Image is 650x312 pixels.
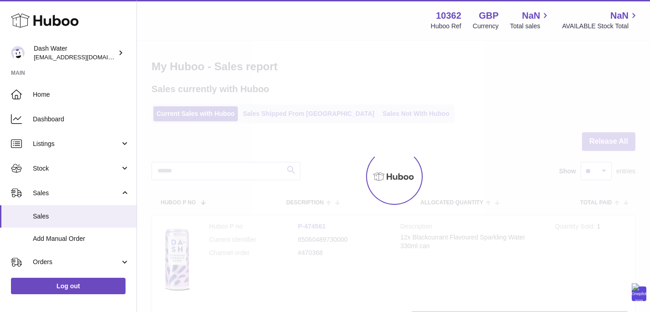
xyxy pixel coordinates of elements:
strong: 10362 [436,10,461,22]
a: Log out [11,278,126,294]
span: Sales [33,212,130,221]
span: Add Manual Order [33,234,130,243]
span: NaN [522,10,540,22]
span: Total sales [510,22,550,31]
a: NaN Total sales [510,10,550,31]
strong: GBP [479,10,498,22]
div: Dash Water [34,44,116,62]
span: AVAILABLE Stock Total [562,22,639,31]
span: NaN [610,10,629,22]
span: Stock [33,164,120,173]
span: Home [33,90,130,99]
span: [EMAIL_ADDRESS][DOMAIN_NAME] [34,53,134,61]
img: bea@dash-water.com [11,46,25,60]
div: Currency [473,22,499,31]
span: Orders [33,258,120,266]
a: NaN AVAILABLE Stock Total [562,10,639,31]
div: Huboo Ref [431,22,461,31]
span: Listings [33,140,120,148]
span: Sales [33,189,120,198]
span: Dashboard [33,115,130,124]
